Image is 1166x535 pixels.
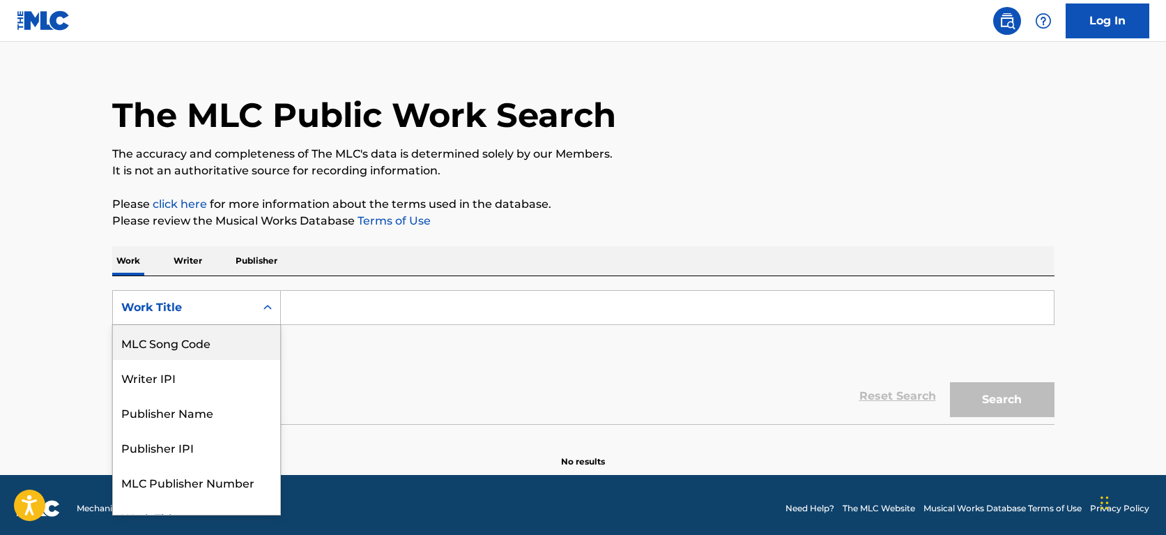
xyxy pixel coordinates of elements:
[169,246,206,276] p: Writer
[77,502,238,515] span: Mechanical Licensing Collective © 2025
[112,290,1054,424] form: Search Form
[112,146,1054,163] p: The accuracy and completeness of The MLC's data is determined solely by our Members.
[923,502,1082,515] a: Musical Works Database Terms of Use
[112,246,144,276] p: Work
[1100,482,1109,524] div: Drag
[121,299,247,316] div: Work Title
[113,325,280,360] div: MLC Song Code
[1090,502,1149,515] a: Privacy Policy
[231,246,282,276] p: Publisher
[112,94,616,136] h1: The MLC Public Work Search
[355,214,431,227] a: Terms of Use
[113,360,280,395] div: Writer IPI
[1096,468,1166,535] iframe: Chat Widget
[112,196,1054,213] p: Please for more information about the terms used in the database.
[1029,7,1057,35] div: Help
[17,10,70,31] img: MLC Logo
[113,499,280,534] div: Work Title
[561,439,605,468] p: No results
[112,213,1054,229] p: Please review the Musical Works Database
[999,13,1015,29] img: search
[1035,13,1052,29] img: help
[785,502,834,515] a: Need Help?
[843,502,915,515] a: The MLC Website
[113,395,280,430] div: Publisher Name
[993,7,1021,35] a: Public Search
[153,197,207,211] a: click here
[112,163,1054,179] p: It is not an authoritative source for recording information.
[113,465,280,499] div: MLC Publisher Number
[1066,3,1149,38] a: Log In
[113,430,280,465] div: Publisher IPI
